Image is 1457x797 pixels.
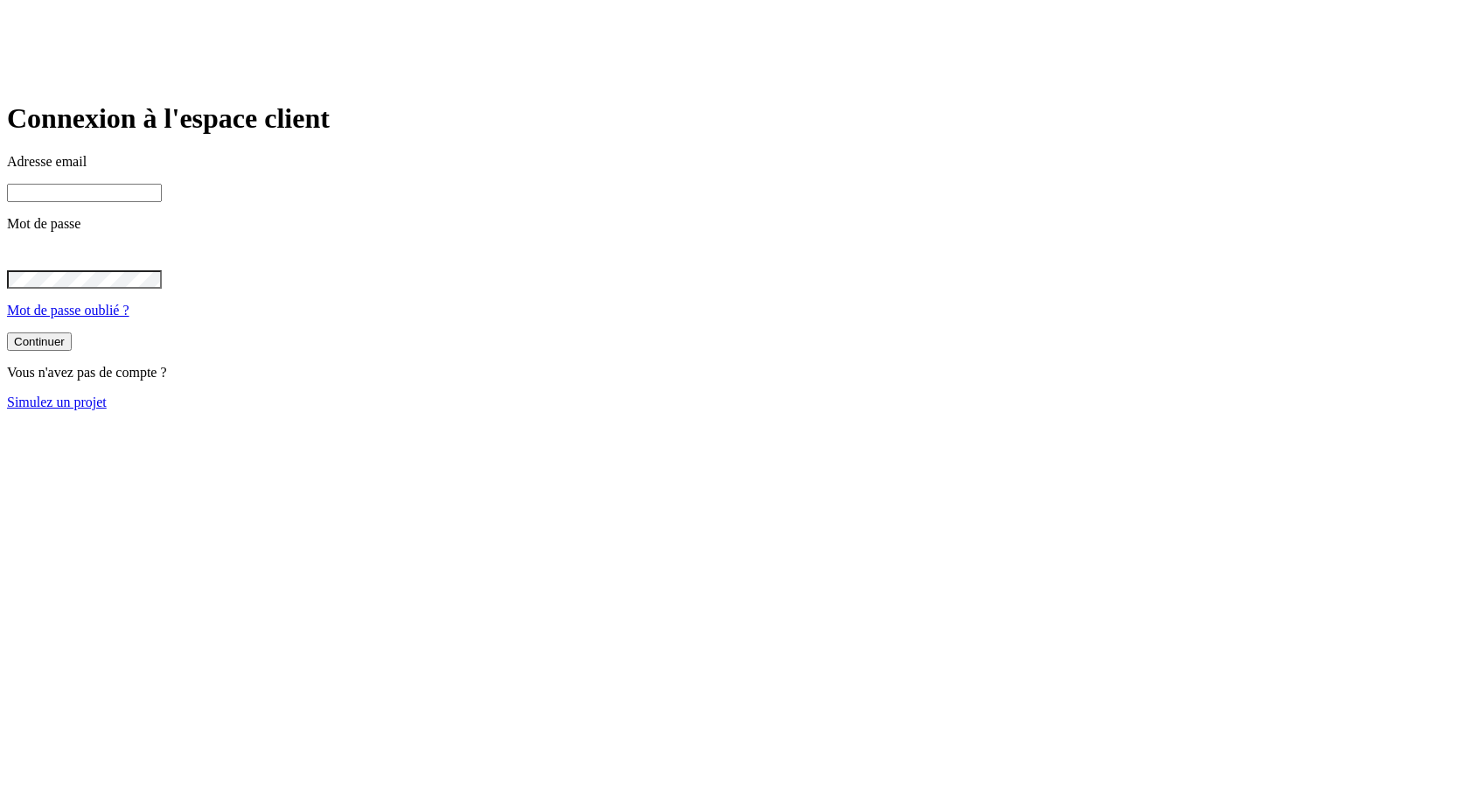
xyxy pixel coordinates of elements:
[7,102,1450,135] h1: Connexion à l'espace client
[7,395,107,409] a: Simulez un projet
[7,216,1450,232] p: Mot de passe
[7,303,129,318] a: Mot de passe oublié ?
[7,365,1450,381] p: Vous n'avez pas de compte ?
[7,332,72,351] button: Continuer
[14,335,65,348] div: Continuer
[7,154,1450,170] p: Adresse email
